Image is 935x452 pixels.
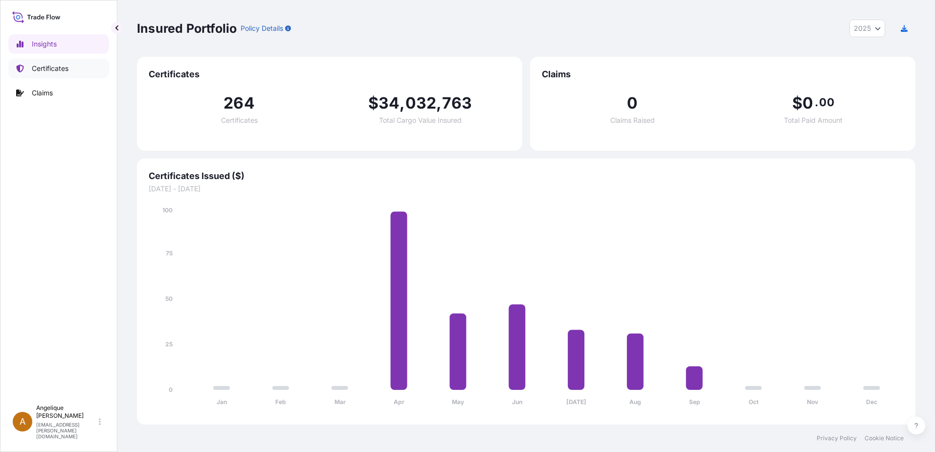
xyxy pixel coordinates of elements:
tspan: [DATE] [566,398,586,406]
tspan: 0 [169,386,173,393]
p: Insights [32,39,57,49]
tspan: 75 [166,249,173,257]
a: Certificates [8,59,109,78]
a: Cookie Notice [865,434,904,442]
p: Certificates [32,64,68,73]
span: $ [792,95,802,111]
span: [DATE] - [DATE] [149,184,904,194]
tspan: Aug [629,398,641,406]
a: Privacy Policy [817,434,857,442]
tspan: May [452,398,465,406]
tspan: Dec [866,398,877,406]
span: A [20,417,25,427]
a: Claims [8,83,109,103]
p: Policy Details [241,23,283,33]
tspan: Sep [689,398,700,406]
tspan: Jun [512,398,522,406]
tspan: Mar [334,398,346,406]
span: Certificates [221,117,258,124]
span: 00 [819,98,834,106]
p: Claims [32,88,53,98]
span: Claims Raised [610,117,655,124]
span: Total Paid Amount [784,117,843,124]
tspan: Oct [749,398,759,406]
span: $ [368,95,378,111]
span: 0 [627,95,638,111]
span: Claims [542,68,904,80]
span: Certificates Issued ($) [149,170,904,182]
tspan: Jan [217,398,227,406]
span: Total Cargo Value Insured [379,117,462,124]
span: . [815,98,818,106]
span: , [400,95,405,111]
tspan: Apr [394,398,404,406]
tspan: 25 [165,340,173,348]
tspan: Feb [275,398,286,406]
span: 763 [442,95,472,111]
span: 2025 [854,23,871,33]
span: 0 [802,95,813,111]
span: , [436,95,442,111]
button: Year Selector [849,20,885,37]
span: Certificates [149,68,511,80]
tspan: 50 [165,295,173,302]
a: Insights [8,34,109,54]
p: Angelique [PERSON_NAME] [36,404,97,420]
p: Insured Portfolio [137,21,237,36]
tspan: Nov [807,398,819,406]
span: 264 [223,95,255,111]
p: [EMAIL_ADDRESS][PERSON_NAME][DOMAIN_NAME] [36,422,97,439]
tspan: 100 [162,206,173,214]
span: 032 [405,95,437,111]
span: 34 [378,95,400,111]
